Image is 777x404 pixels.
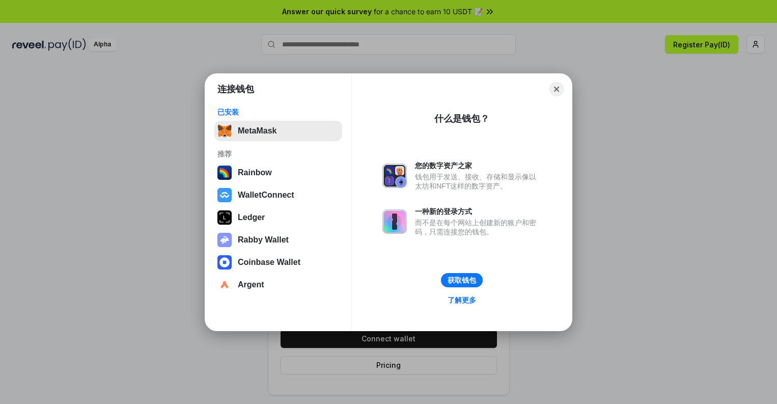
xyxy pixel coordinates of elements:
div: 已安装 [217,107,339,117]
div: WalletConnect [238,191,294,200]
button: MetaMask [214,121,342,141]
button: Argent [214,275,342,295]
div: 获取钱包 [448,276,476,285]
div: Coinbase Wallet [238,258,300,267]
div: 什么是钱包？ [434,113,489,125]
div: Rabby Wallet [238,235,289,245]
button: Close [549,82,564,96]
button: WalletConnect [214,185,342,205]
button: Rainbow [214,163,342,183]
img: svg+xml,%3Csvg%20xmlns%3D%22http%3A%2F%2Fwww.w3.org%2F2000%2Fsvg%22%20fill%3D%22none%22%20viewBox... [382,164,407,188]
div: 推荐 [217,149,339,158]
div: Argent [238,280,264,289]
div: 钱包用于发送、接收、存储和显示像以太坊和NFT这样的数字资产。 [415,172,541,191]
img: svg+xml,%3Csvg%20width%3D%22120%22%20height%3D%22120%22%20viewBox%3D%220%200%20120%20120%22%20fil... [217,166,232,180]
div: 而不是在每个网站上创建新的账户和密码，只需连接您的钱包。 [415,218,541,236]
button: Ledger [214,207,342,228]
img: svg+xml,%3Csvg%20width%3D%2228%22%20height%3D%2228%22%20viewBox%3D%220%200%2028%2028%22%20fill%3D... [217,278,232,292]
div: 了解更多 [448,295,476,305]
img: svg+xml,%3Csvg%20width%3D%2228%22%20height%3D%2228%22%20viewBox%3D%220%200%2028%2028%22%20fill%3D... [217,188,232,202]
img: svg+xml,%3Csvg%20width%3D%2228%22%20height%3D%2228%22%20viewBox%3D%220%200%2028%2028%22%20fill%3D... [217,255,232,270]
img: svg+xml,%3Csvg%20xmlns%3D%22http%3A%2F%2Fwww.w3.org%2F2000%2Fsvg%22%20width%3D%2228%22%20height%3... [217,210,232,225]
img: svg+xml,%3Csvg%20xmlns%3D%22http%3A%2F%2Fwww.w3.org%2F2000%2Fsvg%22%20fill%3D%22none%22%20viewBox... [382,209,407,234]
img: svg+xml,%3Csvg%20xmlns%3D%22http%3A%2F%2Fwww.w3.org%2F2000%2Fsvg%22%20fill%3D%22none%22%20viewBox... [217,233,232,247]
button: Rabby Wallet [214,230,342,250]
div: 您的数字资产之家 [415,161,541,170]
div: MetaMask [238,126,276,136]
img: svg+xml,%3Csvg%20fill%3D%22none%22%20height%3D%2233%22%20viewBox%3D%220%200%2035%2033%22%20width%... [217,124,232,138]
div: 一种新的登录方式 [415,207,541,216]
div: Ledger [238,213,265,222]
h1: 连接钱包 [217,83,254,95]
div: Rainbow [238,168,272,177]
a: 了解更多 [441,293,482,307]
button: Coinbase Wallet [214,252,342,273]
button: 获取钱包 [441,273,483,287]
